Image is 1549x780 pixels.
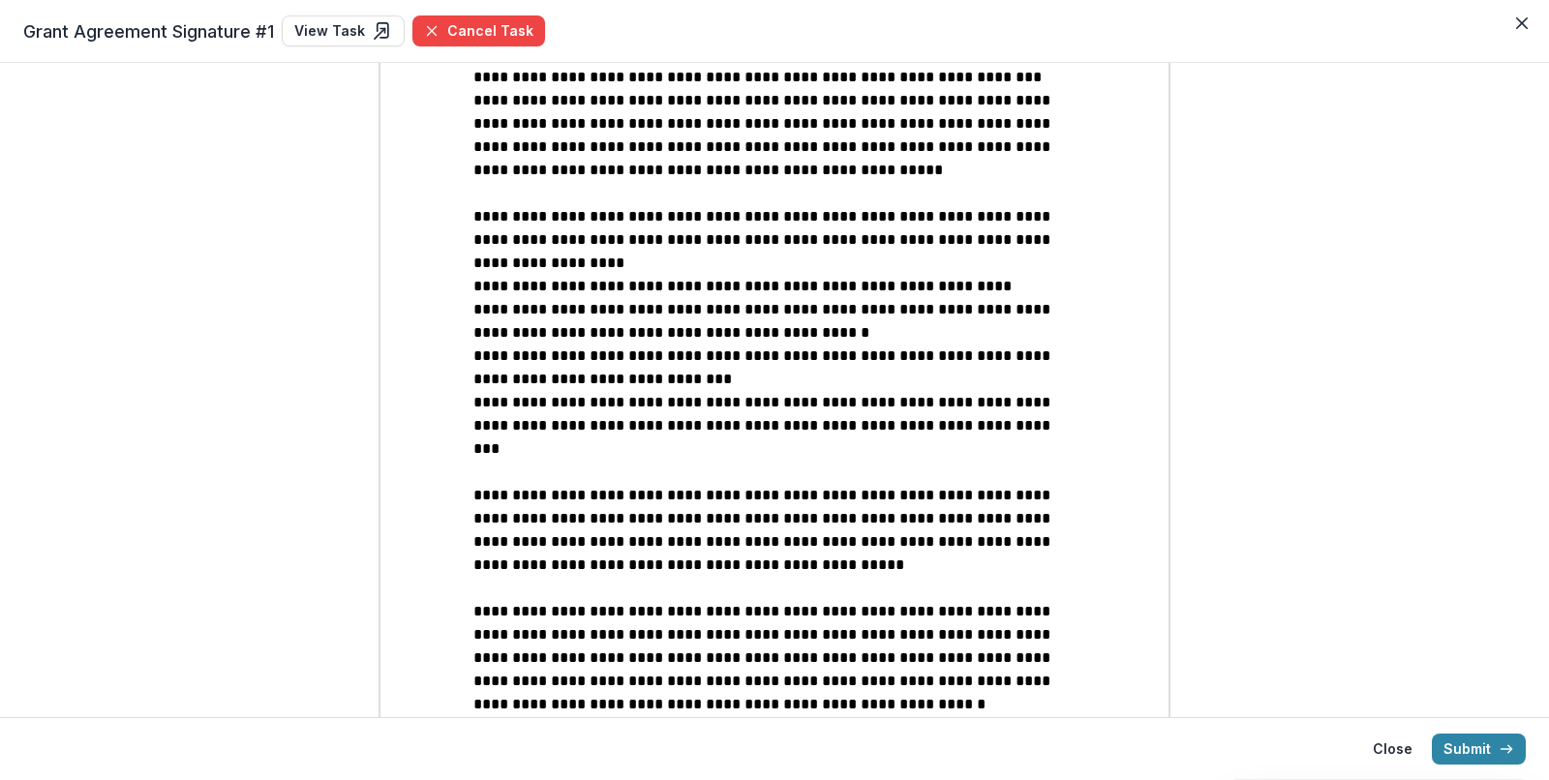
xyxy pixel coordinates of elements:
[412,15,545,46] button: Cancel Task
[1361,734,1424,765] button: Close
[23,18,274,45] span: Grant Agreement Signature #1
[282,15,405,46] a: View Task
[1432,734,1526,765] button: Submit
[1506,8,1537,39] button: Close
